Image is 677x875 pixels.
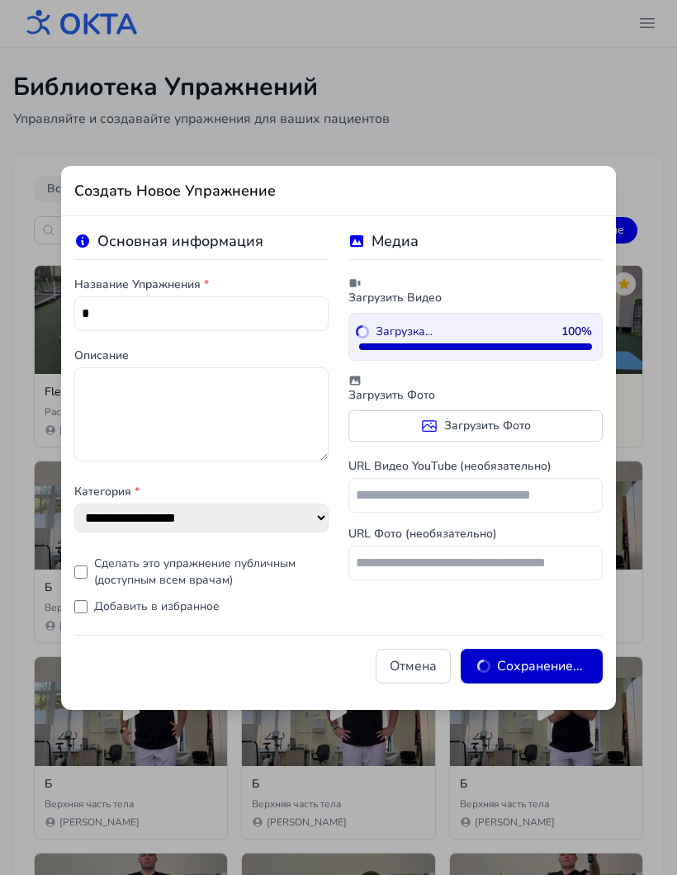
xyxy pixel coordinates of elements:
[376,649,451,683] button: Отмена
[359,324,433,340] span: Загрузка...
[74,229,329,260] h3: Основная информация
[94,556,329,589] label: Сделать это упражнение публичным (доступным всем врачам)
[348,277,603,306] label: Загрузить Видео
[348,229,603,260] h3: Медиа
[74,484,329,500] label: Категория
[74,348,329,364] label: Описание
[74,179,603,202] h2: Создать Новое Упражнение
[74,277,329,293] label: Название Упражнения
[561,324,592,340] span: 100 %
[348,410,603,442] label: Загрузить Фото
[348,458,603,475] label: URL Видео YouTube (необязательно)
[461,649,603,683] button: Сохранение...
[348,374,603,404] label: Загрузить Фото
[348,526,603,542] label: URL Фото (необязательно)
[94,598,220,615] label: Добавить в избранное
